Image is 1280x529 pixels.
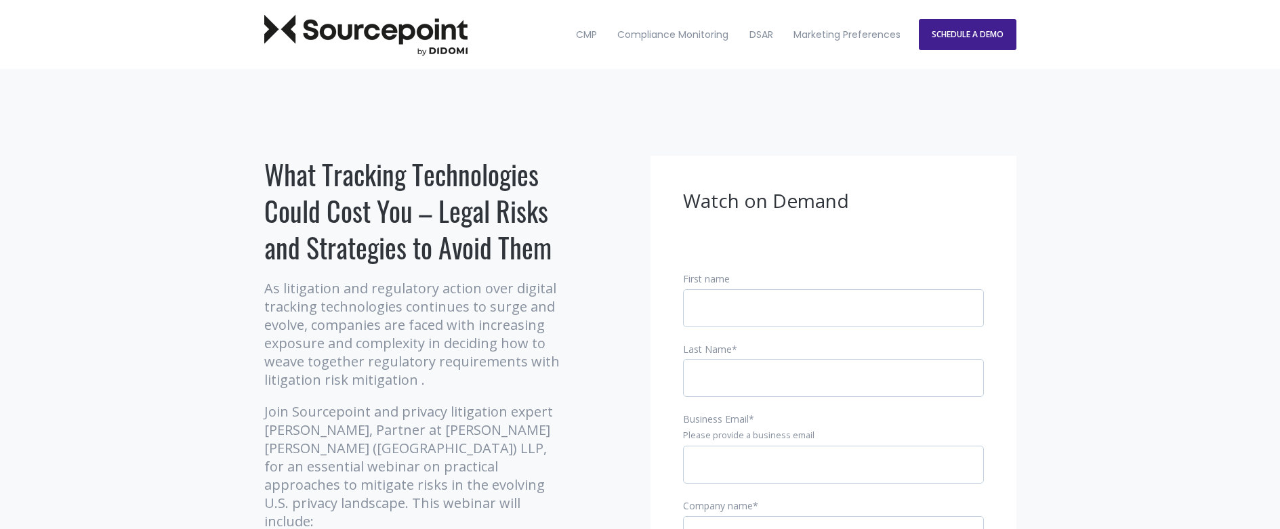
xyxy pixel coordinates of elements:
span: Company name [683,499,753,512]
nav: Desktop navigation [567,6,910,64]
span: Last Name [683,343,732,356]
a: Compliance Monitoring [608,6,737,64]
img: Sourcepoint Logo Dark [264,14,468,56]
a: Marketing Preferences [785,6,909,64]
span: First name [683,272,730,285]
p: As litigation and regulatory action over digital tracking technologies continues to surge and evo... [264,279,566,389]
a: DSAR [741,6,782,64]
span: Business Email [683,412,749,425]
legend: Please provide a business email [683,429,984,442]
h1: What Tracking Technologies Could Cost You – Legal Risks and Strategies to Avoid Them [264,156,566,266]
a: CMP [567,6,606,64]
a: SCHEDULE A DEMO [919,19,1016,50]
h3: Watch on Demand [683,188,984,214]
